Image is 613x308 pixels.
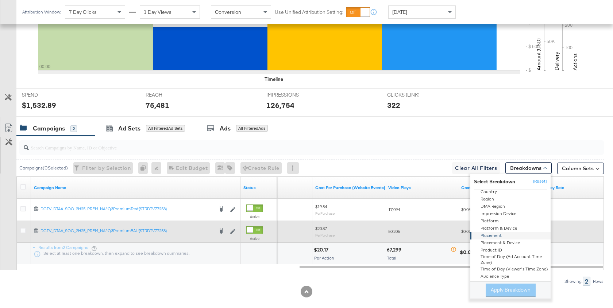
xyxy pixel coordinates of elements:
div: DCTV_DTAA_SOC_2H25_PREM_NA^Q3PremiumBAU(STRDTV77258) [41,228,213,234]
div: All Filtered Ad Sets [146,125,185,132]
span: Clear All Filters [455,164,497,173]
div: Delivery [470,151,551,288]
input: Search Campaigns by Name, ID or Objective [29,137,551,152]
sub: Per Purchase [315,211,335,215]
div: DCTV_DTAA_SOC_2H25_PREM_NA^Q3PremiumTest(STRDTV77258) [41,206,213,212]
div: 2 [70,125,77,132]
div: Time of Day (Ad Account Time Zone) [471,254,551,266]
div: Audience Type [471,273,551,280]
span: $0.01 [461,229,471,234]
button: [Reset] [529,176,547,187]
a: Your campaign name. [34,185,238,191]
span: Total [387,255,396,261]
text: Actions [572,53,578,70]
div: Rows [593,279,604,284]
text: Delivery [554,52,560,70]
div: All Filtered Ads [236,125,268,132]
a: video_play_actions [388,185,455,191]
span: IMPRESSIONS [266,91,321,98]
div: 75,481 [146,100,169,110]
div: 126,754 [266,100,294,110]
span: Conversion [215,9,241,15]
div: Region [471,196,551,203]
button: Column Sets [557,163,604,174]
span: Per Action [314,255,334,261]
a: Shows the current state of your Ad Campaign. [243,185,274,191]
div: $1,532.89 [22,100,56,110]
span: SPEND [22,91,77,98]
a: DCTV_DTAA_SOC_2H25_PREM_NA^Q3PremiumBAU(STRDTV77258) [41,228,213,235]
a: The average cost for each purchase tracked by your Custom Audience pixel on your website after pe... [315,185,385,191]
label: Active [246,236,263,241]
span: [DATE] [392,9,407,15]
div: Platform [471,218,551,225]
div: Campaigns ( 0 Selected) [19,165,68,171]
div: 67,299 [387,246,404,253]
div: 322 [387,100,400,110]
a: Cost per Video Play [461,185,528,191]
span: $20.87 [315,226,327,231]
label: Use Unified Attribution Setting: [275,9,343,16]
div: Ads [220,124,231,133]
div: $0.02 [460,249,476,256]
span: REACH [146,91,200,98]
div: Placement [471,233,551,240]
label: Active [246,214,263,219]
div: Product ID [471,247,551,254]
text: Amount (USD) [535,38,542,70]
div: Platform & Device [471,225,551,233]
div: Audience Type & Country [471,280,551,288]
span: 1 Day Views [144,9,171,15]
button: Breakdowns [505,162,552,174]
div: Country [471,189,551,196]
div: 0 [138,162,151,174]
span: 7 Day Clicks [69,9,97,15]
button: Clear All Filters [452,162,500,174]
div: Impression Device [471,211,551,218]
div: Placement & Device [471,240,551,247]
span: $0.05 [461,207,471,212]
span: 17,094 [388,207,400,212]
div: Ad Sets [118,124,140,133]
span: $19.54 [315,204,327,209]
span: 50,205 [388,229,400,234]
a: DCTV_DTAA_SOC_2H25_PREM_NA^Q3PremiumTest(STRDTV77258) [41,206,213,213]
div: Time of Day (Viewer's Time Zone) [471,266,551,273]
sub: Per Purchase [315,233,335,237]
div: DMA Region [471,203,551,211]
div: Timeline [265,76,283,83]
div: Select Breakdown [474,178,515,185]
div: Campaigns [33,124,65,133]
div: $20.17 [314,246,331,253]
div: 2 [583,277,590,286]
div: Attribution Window: [22,9,61,15]
span: CLICKS (LINK) [387,91,442,98]
a: Video Play Rate [534,185,601,191]
div: Showing: [564,279,583,284]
